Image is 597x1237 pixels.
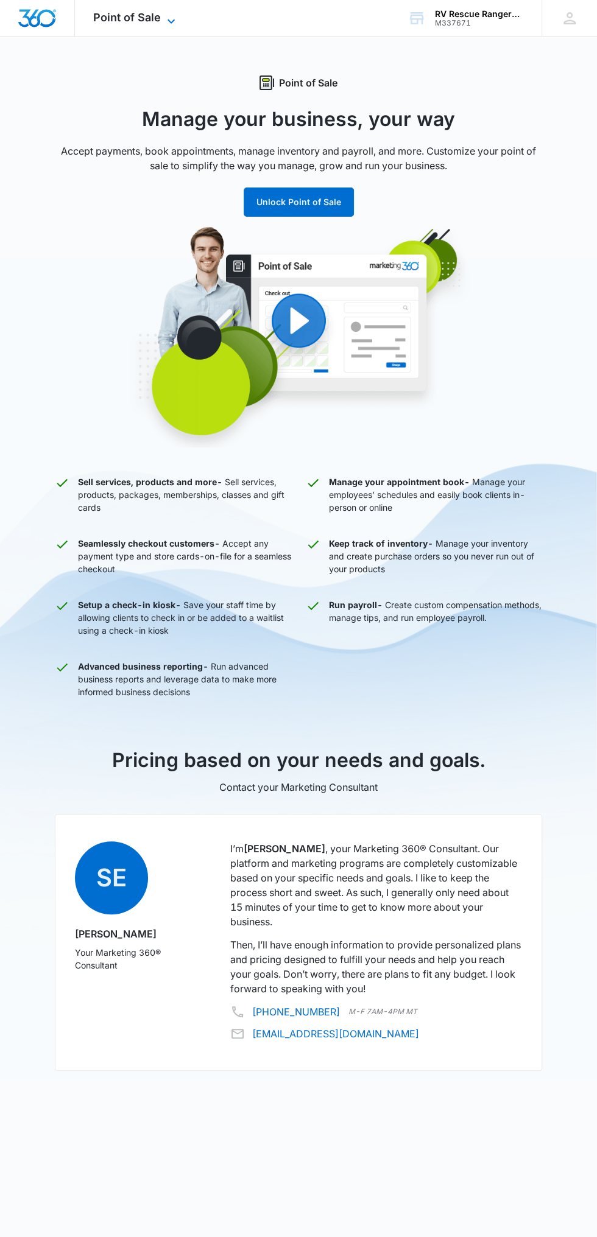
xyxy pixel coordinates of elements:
strong: Seamlessly checkout customers - [78,538,220,548]
div: account name [435,9,524,19]
span: Point of Sale [93,11,161,24]
span: [PERSON_NAME] [244,843,325,855]
h1: Manage your business, your way [55,105,542,134]
p: Save your staff time by allowing clients to check in or be added to a waitlist using a check-in k... [78,598,291,637]
p: Manage your inventory and create purchase orders so you never run out of your products [329,537,542,575]
div: Point of Sale [55,75,542,90]
p: [PERSON_NAME] [75,927,203,941]
p: Manage your employees’ schedules and easily book clients in-person or online [329,475,542,514]
strong: Sell services, products and more - [78,477,222,487]
em: M-F 7AM-4PM MT [348,1007,417,1016]
p: Accept any payment type and store cards-on-file for a seamless checkout [78,537,291,575]
strong: Advanced business reporting - [78,661,208,671]
p: Your Marketing 360® Consultant [75,946,203,972]
strong: Run payroll - [329,600,383,610]
p: Then, I’ll have enough information to provide personalized plans and pricing designed to fulfill ... [230,937,522,996]
strong: Setup a check-in kiosk - [78,600,181,610]
strong: Manage your appointment book - [329,477,470,487]
a: Unlock Point of Sale [244,197,354,207]
div: account id [435,19,524,27]
p: I’m , your Marketing 360® Consultant. Our platform and marketing programs are completely customiz... [230,841,522,929]
a: [PHONE_NUMBER] [252,1006,340,1018]
h2: Pricing based on your needs and goals. [55,746,542,775]
p: Sell services, products, packages, memberships, classes and gift cards [78,475,291,514]
a: [EMAIL_ADDRESS][DOMAIN_NAME] [252,1028,419,1040]
p: Create custom compensation methods, manage tips, and run employee payroll. [329,598,542,637]
p: Accept payments, book appointments, manage inventory and payroll, and more. Customize your point ... [55,144,542,173]
p: Run advanced business reports and leverage data to make more informed business decisions [78,660,291,698]
img: Point of Sale [67,225,530,447]
span: SE [75,841,148,914]
strong: Keep track of inventory - [329,538,433,548]
p: Contact your Marketing Consultant [55,780,542,794]
button: Unlock Point of Sale [244,187,354,217]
